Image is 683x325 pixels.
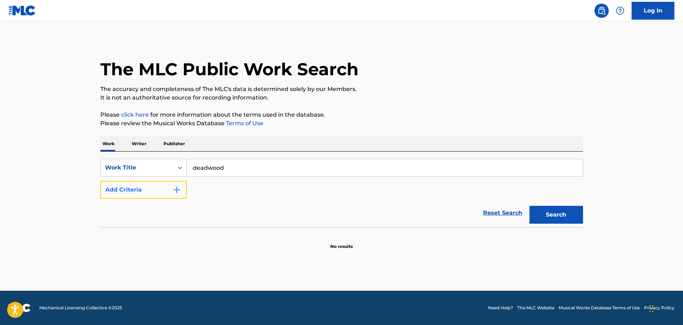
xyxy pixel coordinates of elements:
[100,93,583,102] p: It is not an authoritative source for recording information.
[597,6,606,15] img: search
[172,186,181,194] img: 9d2ae6d4665cec9f34b9.svg
[121,111,149,118] a: click here
[130,136,149,151] p: Writer
[517,305,554,311] a: The MLC Website
[647,291,683,325] iframe: Chat Widget
[559,305,640,311] a: Musical Works Database Terms of Use
[100,159,583,227] form: Search Form
[100,136,117,151] p: Work
[616,6,624,15] img: help
[100,119,583,128] p: Please review the Musical Works Database
[594,4,609,18] a: Public Search
[488,305,513,311] a: Need Help?
[39,305,122,311] span: Mechanical Licensing Collective © 2025
[225,120,263,127] a: Terms of Use
[100,111,583,119] p: Please for more information about the terms used in the database.
[100,181,187,199] button: Add Criteria
[100,85,583,93] p: The accuracy and completeness of The MLC's data is determined solely by our Members.
[649,298,654,319] div: Drag
[9,5,36,16] img: MLC Logo
[330,235,353,250] p: No results
[100,59,358,80] h1: The MLC Public Work Search
[479,205,526,221] a: Reset Search
[161,136,187,151] p: Publisher
[9,304,31,312] img: logo
[632,2,674,20] a: Log In
[529,206,583,224] button: Search
[613,4,627,18] div: Help
[105,163,169,172] div: Work Title
[644,305,674,311] a: Privacy Policy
